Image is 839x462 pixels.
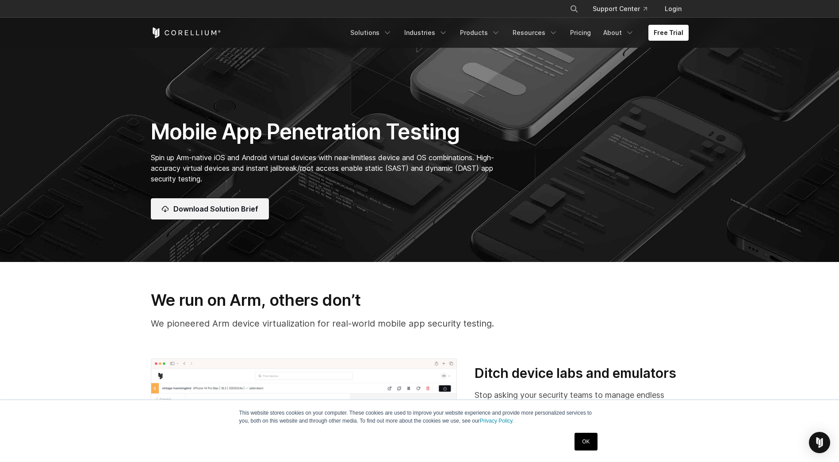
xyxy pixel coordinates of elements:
h3: Ditch device labs and emulators [475,365,688,382]
a: Privacy Policy. [480,418,514,424]
a: Corellium Home [151,27,221,38]
a: About [598,25,640,41]
a: Solutions [345,25,397,41]
p: This website stores cookies on your computer. These cookies are used to improve your website expe... [239,409,600,425]
button: Search [566,1,582,17]
span: Download Solution Brief [173,204,258,214]
a: Industries [399,25,453,41]
h3: We run on Arm, others don’t [151,290,689,310]
a: Resources [507,25,563,41]
p: We pioneered Arm device virtualization for real-world mobile app security testing. [151,317,689,330]
a: Free Trial [648,25,689,41]
p: Stop asking your security teams to manage endless physical device and OS combinations. [475,389,688,413]
a: Support Center [586,1,654,17]
div: Navigation Menu [345,25,689,41]
a: Download Solution Brief [151,198,269,219]
a: Pricing [565,25,596,41]
a: Login [658,1,689,17]
a: OK [575,433,597,450]
div: Navigation Menu [559,1,689,17]
h1: Mobile App Penetration Testing [151,119,503,145]
a: Products [455,25,506,41]
div: Open Intercom Messenger [809,432,830,453]
span: Spin up Arm-native iOS and Android virtual devices with near-limitless device and OS combinations... [151,153,494,183]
